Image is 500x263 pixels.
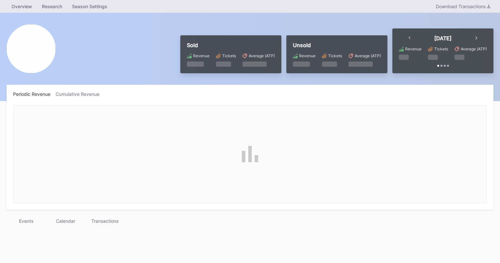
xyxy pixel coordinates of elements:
div: Download Transactions [436,4,490,9]
div: Transactions [85,216,124,226]
div: Revenue [299,53,315,58]
div: Tickets [434,46,448,51]
div: Periodic Revenue [13,91,56,97]
div: Unsold [293,42,381,48]
button: Download Transactions [433,2,493,11]
div: [DATE] [434,35,452,42]
div: Average (ATP) [355,53,381,58]
div: Tickets [328,53,342,58]
a: Research [37,2,67,11]
div: Revenue [193,53,209,58]
div: Revenue [405,46,421,51]
a: Season Settings [67,2,112,11]
div: Sold [187,42,275,48]
div: Events [7,216,46,226]
div: Cumulative Revenue [56,91,105,97]
div: Tickets [222,53,236,58]
div: Average (ATP) [249,53,275,58]
div: Average (ATP) [461,46,487,51]
a: Overview [7,2,37,11]
div: Calendar [46,216,85,226]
